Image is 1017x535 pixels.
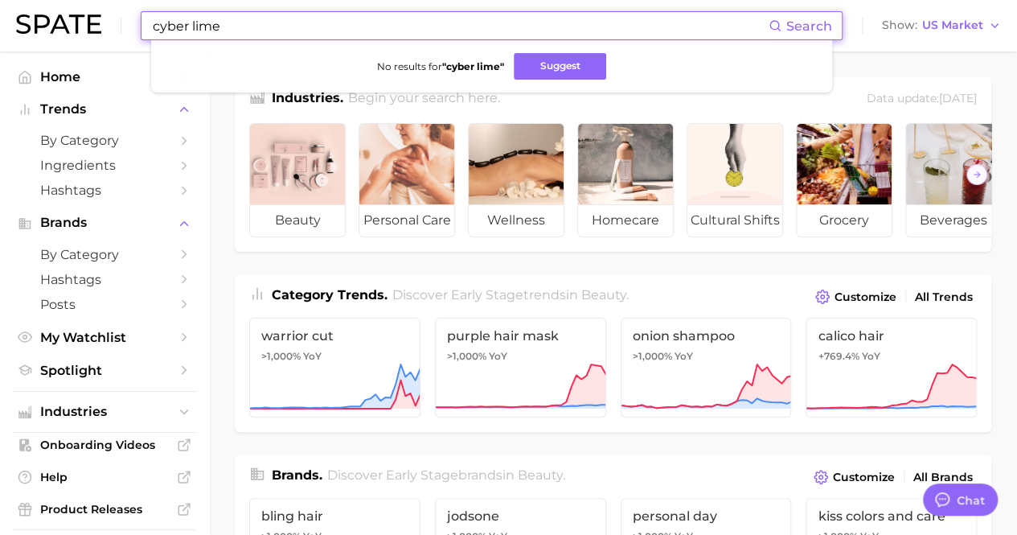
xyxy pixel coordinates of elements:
[13,465,196,489] a: Help
[913,471,973,484] span: All Brands
[40,247,169,262] span: by Category
[882,21,917,30] span: Show
[796,123,892,237] a: grocery
[13,64,196,89] a: Home
[906,204,1001,237] span: beverages
[40,272,169,287] span: Hashtags
[810,466,899,488] button: Customize
[13,128,196,153] a: by Category
[377,60,504,72] span: No results for
[13,211,196,235] button: Brands
[40,405,169,419] span: Industries
[40,216,169,230] span: Brands
[833,471,895,484] span: Customize
[13,325,196,350] a: My Watchlist
[40,69,169,84] span: Home
[327,467,565,483] span: Discover Early Stage brands in .
[13,497,196,521] a: Product Releases
[861,350,880,363] span: YoY
[40,363,169,378] span: Spotlight
[581,287,626,302] span: beauty
[633,350,672,362] span: >1,000%
[469,204,564,237] span: wellness
[867,88,977,110] div: Data update: [DATE]
[909,467,977,488] a: All Brands
[249,123,346,237] a: beauty
[249,318,420,418] a: warrior cut>1,000% YoY
[261,508,408,524] span: bling hair
[40,133,169,148] span: by Category
[468,123,564,237] a: wellness
[878,15,1005,36] button: ShowUS Market
[40,102,169,117] span: Trends
[272,467,322,483] span: Brands .
[13,400,196,424] button: Industries
[966,164,987,185] button: Scroll Right
[578,204,673,237] span: homecare
[151,12,769,39] input: Search here for a brand, industry, or ingredient
[348,88,500,110] h2: Begin your search here.
[392,287,629,302] span: Discover Early Stage trends in .
[359,123,455,237] a: personal care
[447,350,486,362] span: >1,000%
[40,502,169,516] span: Product Releases
[272,88,343,110] h1: Industries.
[633,508,780,524] span: personal day
[915,290,973,304] span: All Trends
[435,318,606,418] a: purple hair mask>1,000% YoY
[818,350,859,362] span: +769.4%
[442,60,504,72] strong: " cyber lime "
[518,467,563,483] span: beauty
[13,358,196,383] a: Spotlight
[13,292,196,317] a: Posts
[13,433,196,457] a: Onboarding Videos
[359,204,454,237] span: personal care
[621,318,792,418] a: onion shampoo>1,000% YoY
[675,350,693,363] span: YoY
[577,123,674,237] a: homecare
[786,19,832,34] span: Search
[13,267,196,292] a: Hashtags
[13,97,196,121] button: Trends
[447,508,594,524] span: jodsone
[687,123,783,237] a: cultural shifts
[13,153,196,178] a: Ingredients
[811,286,900,308] button: Customize
[818,508,965,524] span: kiss colors and care
[40,438,169,452] span: Onboarding Videos
[806,318,977,418] a: calico hair+769.4% YoY
[687,204,782,237] span: cultural shifts
[272,287,388,302] span: Category Trends .
[261,328,408,344] span: warrior cut
[818,328,965,344] span: calico hair
[303,350,322,363] span: YoY
[797,204,892,237] span: grocery
[922,21,983,30] span: US Market
[40,158,169,173] span: Ingredients
[489,350,507,363] span: YoY
[16,14,101,34] img: SPATE
[13,178,196,203] a: Hashtags
[261,350,301,362] span: >1,000%
[905,123,1002,237] a: beverages
[835,290,896,304] span: Customize
[40,297,169,312] span: Posts
[250,204,345,237] span: beauty
[447,328,594,344] span: purple hair mask
[13,242,196,267] a: by Category
[514,53,606,80] button: Suggest
[40,470,169,484] span: Help
[911,286,977,308] a: All Trends
[40,330,169,345] span: My Watchlist
[633,328,780,344] span: onion shampoo
[40,183,169,198] span: Hashtags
